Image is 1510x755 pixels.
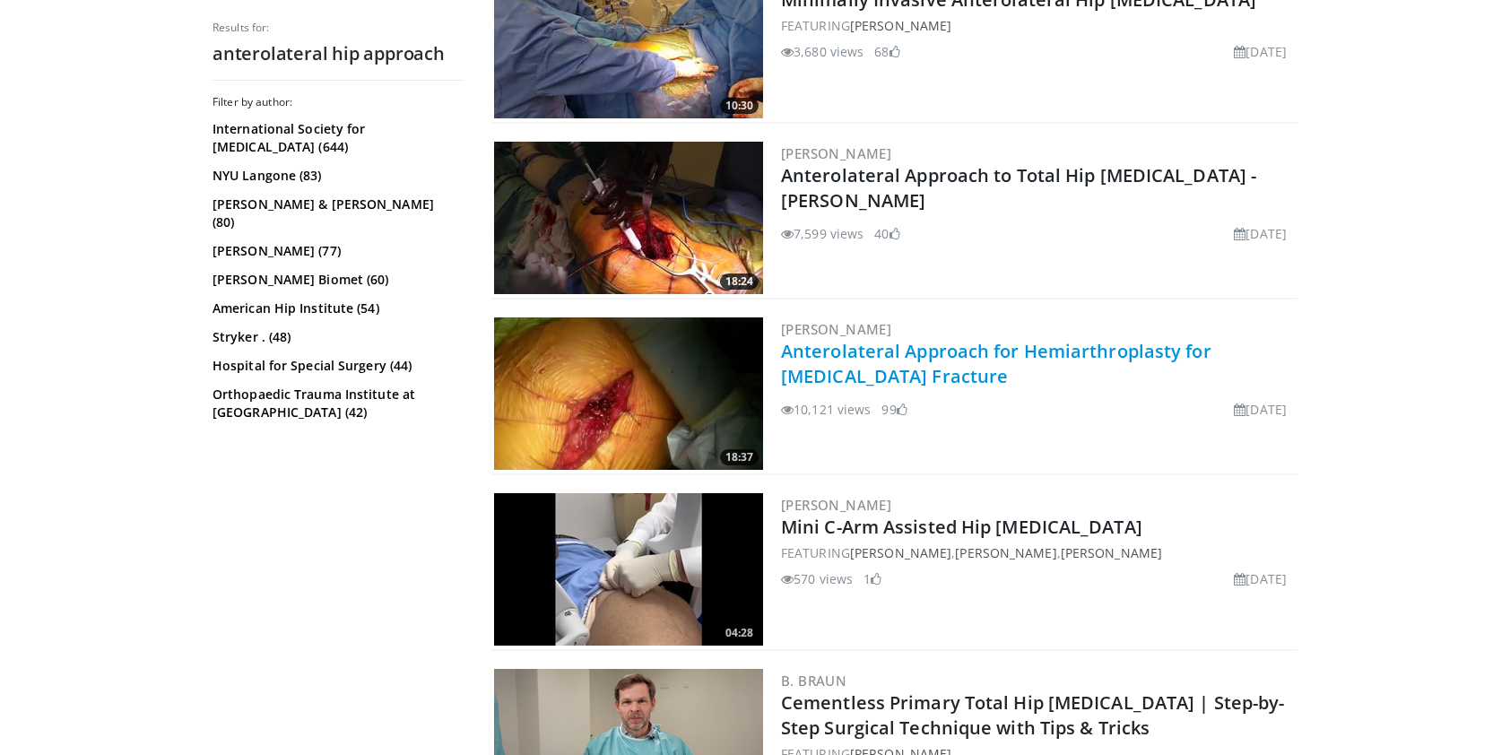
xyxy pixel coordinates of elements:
[720,449,759,465] span: 18:37
[213,21,464,35] p: Results for:
[874,224,899,243] li: 40
[494,142,763,294] img: db670966-d5e2-4e37-8848-982f9c4931b7.300x170_q85_crop-smart_upscale.jpg
[781,16,1294,35] div: FEATURING
[213,42,464,65] h2: anterolateral hip approach
[213,195,459,231] a: [PERSON_NAME] & [PERSON_NAME] (80)
[494,317,763,470] a: 18:37
[1234,400,1287,419] li: [DATE]
[494,142,763,294] a: 18:24
[1061,544,1162,561] a: [PERSON_NAME]
[213,242,459,260] a: [PERSON_NAME] (77)
[781,224,863,243] li: 7,599 views
[781,543,1294,562] div: FEATURING , ,
[781,339,1211,388] a: Anterolateral Approach for Hemiarthroplasty for [MEDICAL_DATA] Fracture
[781,144,891,162] a: [PERSON_NAME]
[874,42,899,61] li: 68
[720,625,759,641] span: 04:28
[781,569,853,588] li: 570 views
[781,515,1142,539] a: Mini C-Arm Assisted Hip [MEDICAL_DATA]
[494,493,763,646] img: 2e6f5f08-fe54-4631-a6c0-730356497f00.300x170_q85_crop-smart_upscale.jpg
[213,167,459,185] a: NYU Langone (83)
[213,357,459,375] a: Hospital for Special Surgery (44)
[781,672,846,690] a: B. Braun
[213,386,459,421] a: Orthopaedic Trauma Institute at [GEOGRAPHIC_DATA] (42)
[781,42,863,61] li: 3,680 views
[720,273,759,290] span: 18:24
[863,569,881,588] li: 1
[213,271,459,289] a: [PERSON_NAME] Biomet (60)
[213,328,459,346] a: Stryker . (48)
[213,95,464,109] h3: Filter by author:
[850,17,951,34] a: [PERSON_NAME]
[781,496,891,514] a: [PERSON_NAME]
[1234,569,1287,588] li: [DATE]
[213,299,459,317] a: American Hip Institute (54)
[720,98,759,114] span: 10:30
[494,493,763,646] a: 04:28
[781,400,871,419] li: 10,121 views
[781,690,1284,740] a: Cementless Primary Total Hip [MEDICAL_DATA] | Step-by-Step Surgical Technique with Tips & Tricks
[955,544,1056,561] a: [PERSON_NAME]
[881,400,907,419] li: 99
[1234,224,1287,243] li: [DATE]
[850,544,951,561] a: [PERSON_NAME]
[494,317,763,470] img: 78c34c25-97ae-4c02-9d2f-9b8ccc85d359.300x170_q85_crop-smart_upscale.jpg
[1234,42,1287,61] li: [DATE]
[781,320,891,338] a: [PERSON_NAME]
[781,163,1256,213] a: Anterolateral Approach to Total Hip [MEDICAL_DATA] - [PERSON_NAME]
[213,120,459,156] a: International Society for [MEDICAL_DATA] (644)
